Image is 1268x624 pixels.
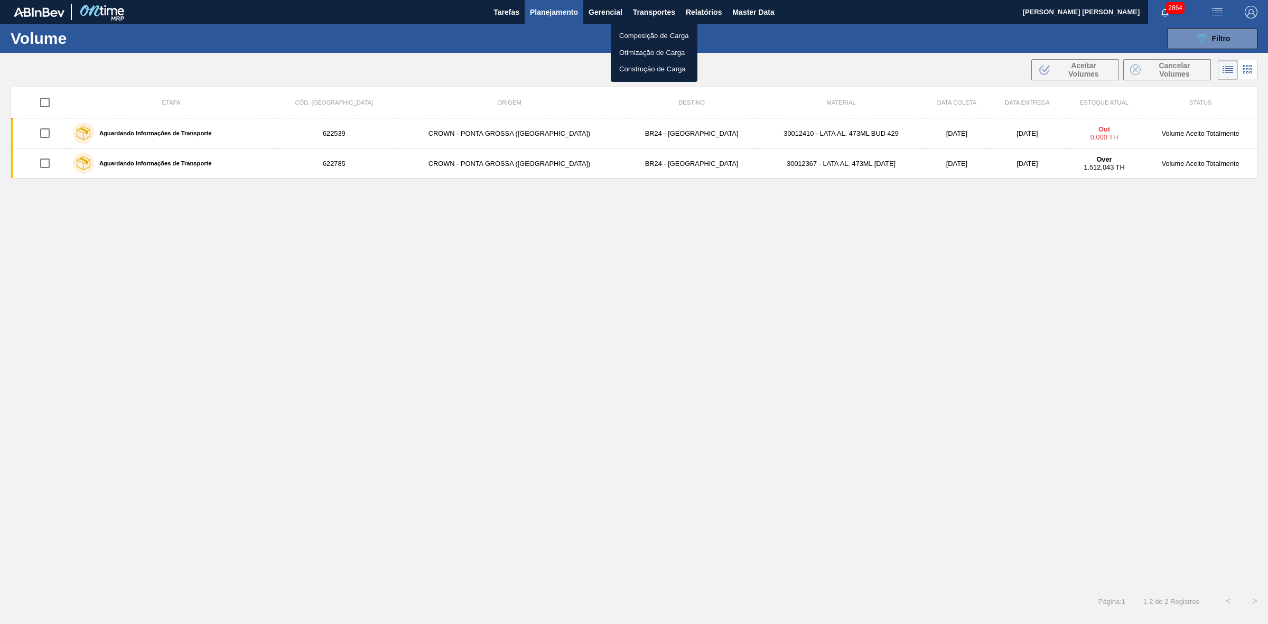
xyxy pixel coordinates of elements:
[611,44,697,61] a: Otimização de Carga
[611,61,697,78] a: Construção de Carga
[611,27,697,44] a: Composição de Carga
